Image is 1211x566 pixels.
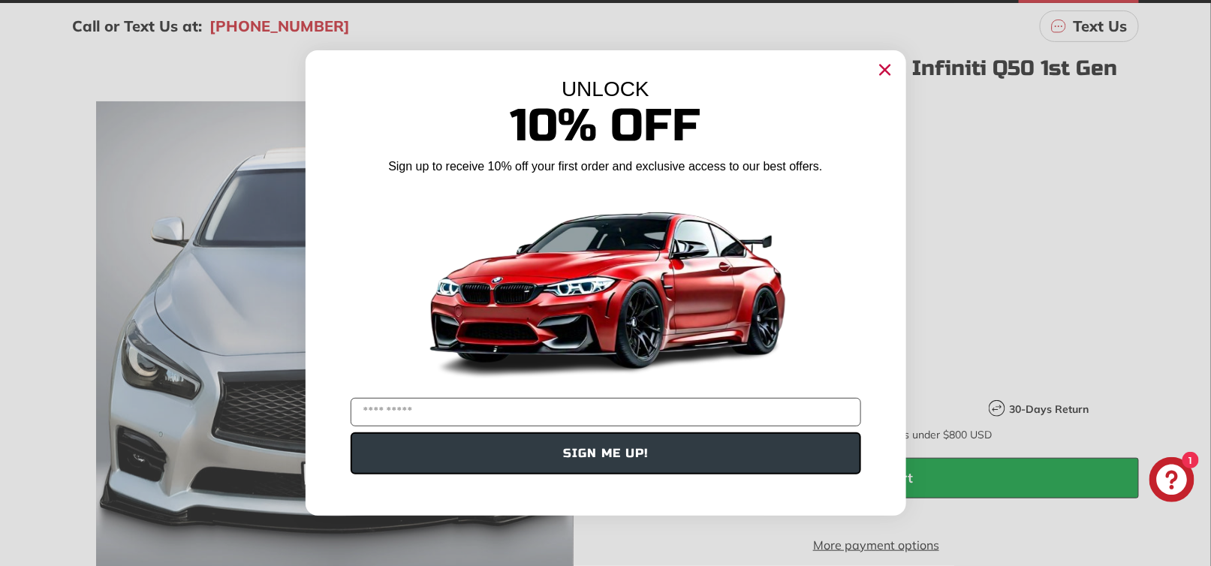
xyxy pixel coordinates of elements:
button: SIGN ME UP! [351,432,861,474]
input: YOUR EMAIL [351,398,861,426]
span: Sign up to receive 10% off your first order and exclusive access to our best offers. [388,160,822,173]
span: 10% Off [511,98,701,153]
inbox-online-store-chat: Shopify online store chat [1145,457,1199,506]
button: Close dialog [873,58,897,82]
span: UNLOCK [562,77,649,101]
img: Banner showing BMW 4 Series Body kit [418,181,794,392]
